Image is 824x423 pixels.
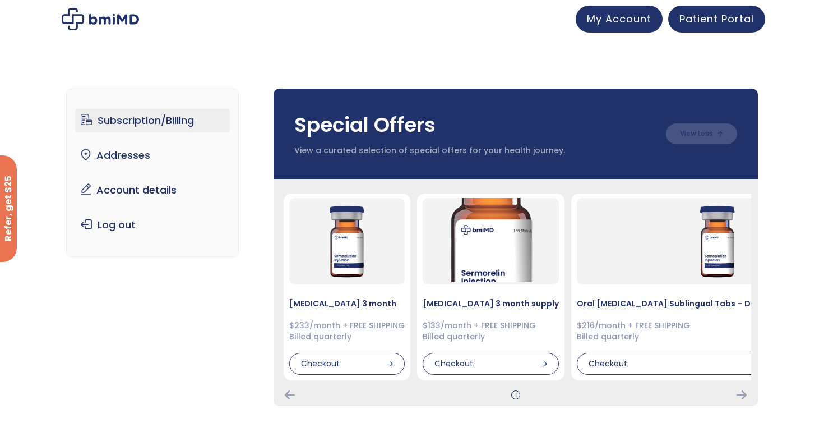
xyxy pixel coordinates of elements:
div: Next Card [737,390,747,399]
h4: [MEDICAL_DATA] 3 month supply [423,298,559,309]
span: My Account [587,12,651,26]
a: Log out [75,213,230,237]
img: My account [62,8,139,30]
a: Patient Portal [668,6,765,33]
div: $233/month + FREE SHIPPING Billed quarterly [289,320,405,342]
span: Patient Portal [679,12,754,26]
a: Subscription/Billing [75,109,230,132]
div: $133/month + FREE SHIPPING Billed quarterly [423,320,559,342]
div: Checkout [289,353,405,375]
h4: [MEDICAL_DATA] 3 month [289,298,405,309]
h3: Special Offers [294,111,655,139]
div: Checkout [423,353,559,375]
div: Previous Card [285,390,295,399]
p: View a curated selection of special offers for your health journey. [294,145,655,157]
a: Account details [75,178,230,202]
a: Addresses [75,144,230,167]
a: My Account [576,6,663,33]
nav: Account pages [66,89,239,257]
